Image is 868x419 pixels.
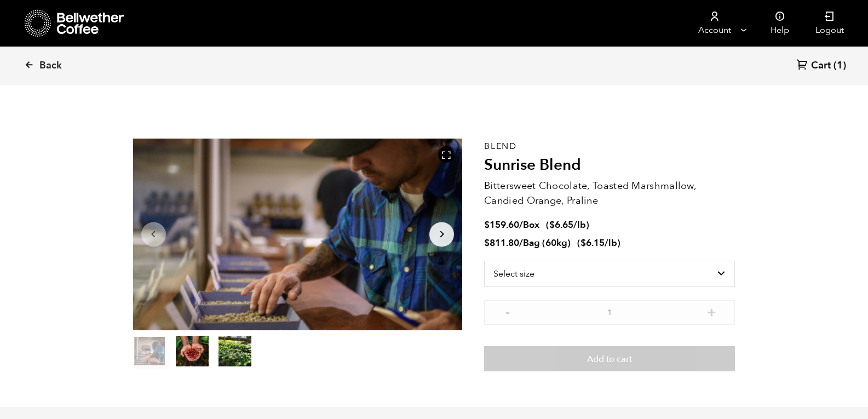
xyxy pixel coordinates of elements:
[519,219,523,231] span: /
[546,219,589,231] span: ( )
[519,237,523,249] span: /
[484,346,735,371] button: Add to cart
[705,306,718,317] button: +
[484,219,490,231] span: $
[484,219,519,231] bdi: 159.60
[573,219,586,231] span: /lb
[811,59,831,72] span: Cart
[523,237,571,249] span: Bag (60kg)
[580,237,586,249] span: $
[797,59,846,73] a: Cart (1)
[549,219,573,231] bdi: 6.65
[833,59,846,72] span: (1)
[484,156,735,175] h2: Sunrise Blend
[523,219,539,231] span: Box
[484,237,519,249] bdi: 811.80
[484,237,490,249] span: $
[577,237,620,249] span: ( )
[501,306,514,317] button: -
[605,237,617,249] span: /lb
[39,59,62,72] span: Back
[549,219,555,231] span: $
[484,179,735,208] p: Bittersweet Chocolate, Toasted Marshmallow, Candied Orange, Praline
[580,237,605,249] bdi: 6.15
